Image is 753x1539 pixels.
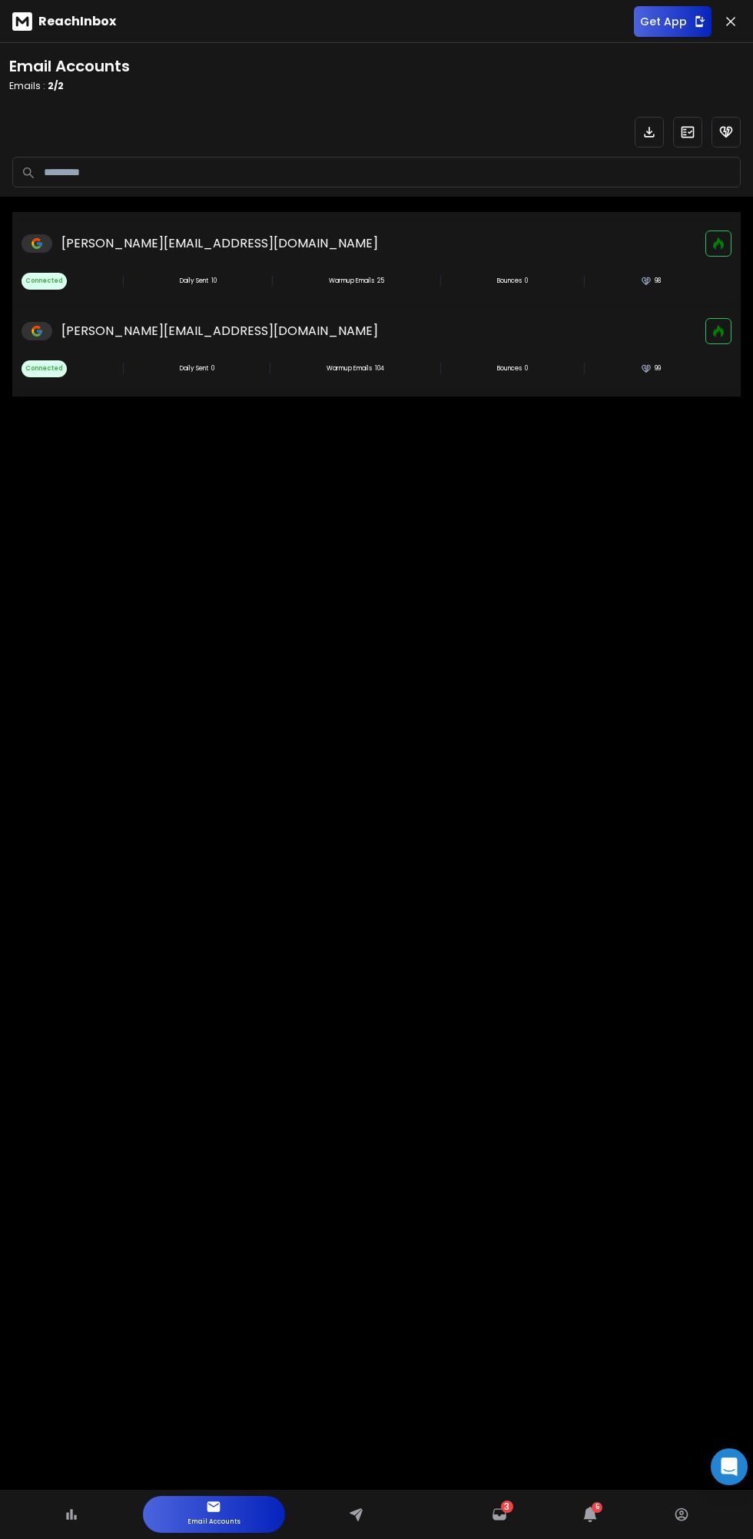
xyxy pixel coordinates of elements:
[329,277,374,286] p: Warmup Emails
[497,364,522,373] p: Bounces
[61,322,378,340] p: [PERSON_NAME][EMAIL_ADDRESS][DOMAIN_NAME]
[180,364,214,373] div: 0
[497,277,522,286] p: Bounces
[22,273,67,290] span: Connected
[121,360,125,378] span: |
[641,276,661,287] div: 98
[592,1502,602,1513] span: 5
[327,364,372,373] p: Warmup Emails
[634,6,712,37] button: Get App
[187,1514,240,1530] p: Email Accounts
[38,12,116,31] p: ReachInbox
[582,360,586,378] span: |
[268,360,272,378] span: |
[180,277,208,286] p: Daily Sent
[48,79,64,92] span: 2 / 2
[329,277,384,286] div: 25
[327,364,384,373] div: 104
[9,55,130,77] h1: Email Accounts
[439,360,443,378] span: |
[582,272,586,290] span: |
[61,234,378,253] p: [PERSON_NAME][EMAIL_ADDRESS][DOMAIN_NAME]
[492,1507,507,1522] a: 3
[22,360,67,377] span: Connected
[525,364,528,373] p: 0
[121,272,125,290] span: |
[641,363,661,374] div: 99
[711,1448,748,1485] div: Open Intercom Messenger
[180,364,208,373] p: Daily Sent
[180,277,217,286] div: 10
[9,80,130,92] p: Emails :
[439,272,443,290] span: |
[504,1501,509,1513] span: 3
[270,272,274,290] span: |
[525,277,528,286] p: 0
